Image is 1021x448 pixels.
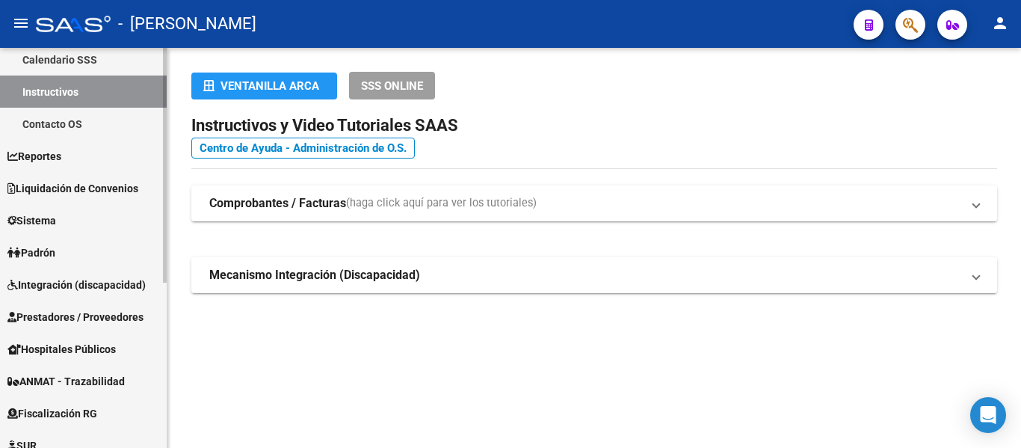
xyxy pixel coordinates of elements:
mat-expansion-panel-header: Comprobantes / Facturas(haga click aquí para ver los tutoriales) [191,185,997,221]
button: Ventanilla ARCA [191,73,337,99]
span: - [PERSON_NAME] [118,7,256,40]
span: ANMAT - Trazabilidad [7,373,125,390]
div: Ventanilla ARCA [203,73,325,99]
span: Padrón [7,245,55,261]
span: Fiscalización RG [7,405,97,422]
span: Liquidación de Convenios [7,180,138,197]
strong: Mecanismo Integración (Discapacidad) [209,267,420,283]
span: Integración (discapacidad) [7,277,146,293]
span: Hospitales Públicos [7,341,116,358]
button: SSS ONLINE [349,72,435,99]
strong: Comprobantes / Facturas [209,195,346,212]
mat-expansion-panel-header: Mecanismo Integración (Discapacidad) [191,257,997,293]
span: SSS ONLINE [361,79,423,93]
mat-icon: person [991,14,1009,32]
a: Centro de Ayuda - Administración de O.S. [191,138,415,159]
span: Reportes [7,148,61,165]
mat-icon: menu [12,14,30,32]
span: Prestadores / Proveedores [7,309,144,325]
div: Open Intercom Messenger [970,397,1006,433]
span: Sistema [7,212,56,229]
h2: Instructivos y Video Tutoriales SAAS [191,111,997,140]
span: (haga click aquí para ver los tutoriales) [346,195,537,212]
